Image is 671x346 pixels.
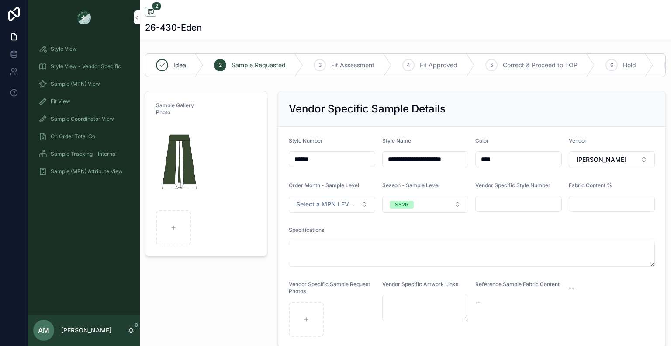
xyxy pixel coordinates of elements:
span: Order Month - Sample Level [289,182,359,189]
span: Fabric Content % [569,182,612,189]
span: 4 [407,62,410,69]
span: Idea [173,61,186,70]
a: Sample (MPN) Attribute View [33,164,135,179]
button: Select Button [289,196,375,213]
span: Sample Requested [232,61,286,70]
h2: Vendor Specific Sample Details [289,102,446,116]
span: Fit View [51,98,70,105]
span: Sample Coordinator View [51,115,114,122]
span: 2 [219,62,222,69]
span: [PERSON_NAME] [576,155,626,164]
span: Color [475,137,489,144]
span: Reference Sample Fabric Content [475,281,560,287]
a: Sample (MPN) View [33,76,135,92]
span: On Order Total Co [51,133,95,140]
span: Style Number [289,137,323,144]
span: Style Name [382,137,411,144]
p: [PERSON_NAME] [61,326,111,335]
span: Hold [623,61,636,70]
div: SS26 [395,201,408,209]
span: Season - Sample Level [382,182,439,189]
span: 6 [610,62,613,69]
a: Sample Tracking - Internal [33,146,135,162]
span: -- [569,283,574,292]
span: 5 [490,62,493,69]
a: On Order Total Co [33,129,135,144]
span: Vendor Specific Sample Request Photos [289,281,370,294]
span: Sample Gallery Photo [156,102,194,115]
span: Sample Tracking - Internal [51,150,117,157]
div: scrollable content [28,35,140,191]
span: Specifications [289,227,324,233]
h1: 26-430-Eden [145,21,202,34]
button: Select Button [382,196,469,213]
span: Select a MPN LEVEL ORDER MONTH [296,200,357,209]
span: Style View [51,45,77,52]
span: 3 [318,62,322,69]
img: App logo [77,10,91,24]
span: Vendor Specific Artwork Links [382,281,458,287]
a: Sample Coordinator View [33,111,135,127]
span: Correct & Proceed to TOP [503,61,578,70]
span: -- [475,297,481,306]
a: Fit View [33,94,135,109]
a: Style View [33,41,135,57]
span: Vendor Specific Style Number [475,182,550,189]
span: Style View - Vendor Specific [51,63,121,70]
span: Sample (MPN) View [51,80,100,87]
span: Fit Assessment [331,61,374,70]
span: AM [38,325,49,336]
img: Screenshot-2025-09-02-at-5.15.38-PM.png [156,123,203,207]
a: Style View - Vendor Specific [33,59,135,74]
button: Select Button [569,151,655,168]
span: Fit Approved [420,61,457,70]
span: Sample (MPN) Attribute View [51,168,123,175]
span: 2 [152,2,161,10]
span: Vendor [569,137,587,144]
button: 2 [145,7,156,18]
